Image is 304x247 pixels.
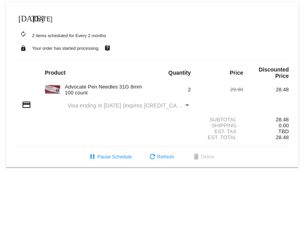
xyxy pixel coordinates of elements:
div: 29.98 [197,87,243,92]
span: 28.48 [276,134,289,140]
span: Refresh [148,154,174,160]
button: Refresh [141,150,180,164]
strong: Product [45,70,66,76]
div: Advocate Pen Needles 31G 8mm 100 count [61,84,152,96]
span: 2 [188,87,191,92]
div: Subtotal [197,117,243,123]
div: 28.48 [243,87,289,92]
div: Est. Total [197,134,243,140]
span: Visa ending in [DATE] (expires [CREDIT_CARD_DATA]) [68,102,205,109]
mat-icon: credit_card [22,100,31,109]
strong: Discounted Price [259,66,289,79]
mat-icon: delete [191,153,201,162]
div: 28.48 [243,117,289,123]
mat-icon: refresh [148,153,157,162]
small: Your order has started processing. [32,46,100,51]
mat-select: Payment Method [68,102,191,109]
strong: Quantity [169,70,191,76]
div: Est. Tax [197,128,243,134]
mat-icon: lock [19,43,28,53]
small: 2 items scheduled for Every 2 months [15,33,106,38]
span: 0.00 [279,123,289,128]
button: Delete [185,150,221,164]
mat-icon: autorenew [19,30,28,39]
mat-icon: live_help [103,43,112,53]
strong: Price [230,70,243,76]
span: TBD [278,128,289,134]
mat-icon: [DATE] [19,13,28,23]
span: Delete [191,154,215,160]
img: advocate-pen-needles-31g-8mm-100ct-3.gif [45,81,60,97]
span: Pause Schedule [88,154,131,160]
mat-icon: pause [88,153,97,162]
div: Shipping [197,123,243,128]
button: Pause Schedule [81,150,138,164]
